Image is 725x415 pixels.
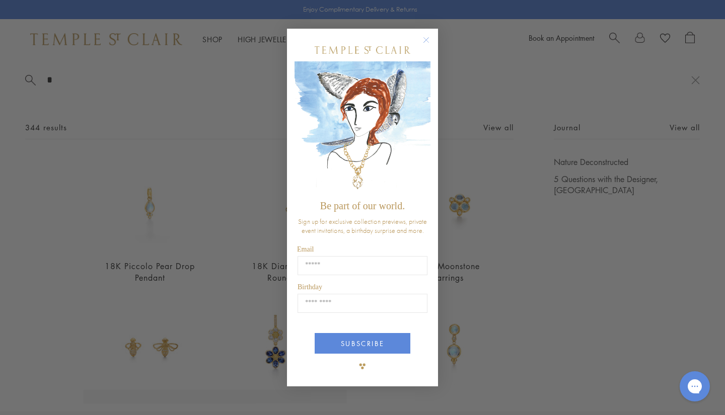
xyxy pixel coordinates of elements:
img: TSC [352,356,373,376]
img: Temple St. Clair [315,46,410,54]
img: c4a9eb12-d91a-4d4a-8ee0-386386f4f338.jpeg [295,61,430,196]
span: Sign up for exclusive collection previews, private event invitations, a birthday surprise and more. [298,217,427,235]
span: Birthday [298,283,322,291]
span: Be part of our world. [320,200,405,211]
span: Email [297,245,314,253]
input: Email [298,256,427,275]
button: SUBSCRIBE [315,333,410,354]
iframe: Gorgias live chat messenger [675,368,715,405]
button: Close dialog [425,39,438,51]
